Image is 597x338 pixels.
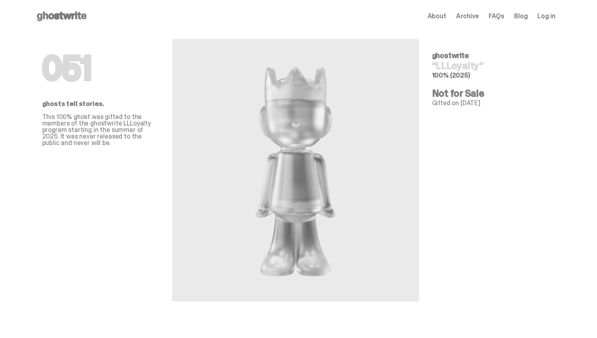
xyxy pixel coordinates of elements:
[247,58,344,282] img: ghostwrite&ldquo;LLLoyalty&rdquo;
[42,114,159,146] p: This 100% ghost was gifted to the members of the ghostwrite LLLoyalty program starting in the sum...
[537,13,555,19] a: Log in
[432,100,549,106] p: Gifted on [DATE]
[432,61,549,71] h4: “LLLoyalty”
[42,52,159,84] h1: 051
[428,13,446,19] a: About
[42,101,159,107] p: ghosts tell stories.
[489,13,504,19] a: FAQs
[432,51,469,61] span: ghostwrite
[514,13,528,19] a: Blog
[432,89,549,98] h4: Not for Sale
[456,13,479,19] a: Archive
[432,71,470,80] span: 100% (2025)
